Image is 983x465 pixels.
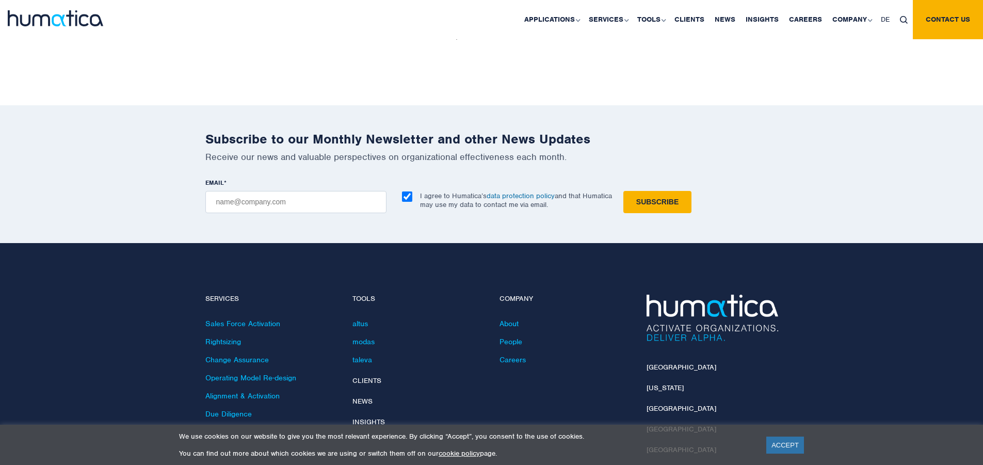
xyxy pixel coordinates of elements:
[352,295,484,303] h4: Tools
[205,191,386,213] input: name@company.com
[205,337,241,346] a: Rightsizing
[352,397,373,406] a: News
[499,337,522,346] a: People
[499,355,526,364] a: Careers
[352,355,372,364] a: taleva
[647,363,716,372] a: [GEOGRAPHIC_DATA]
[205,409,252,419] a: Due Diligence
[900,16,908,24] img: search_icon
[420,191,612,209] p: I agree to Humatica’s and that Humatica may use my data to contact me via email.
[205,151,778,163] p: Receive our news and valuable perspectives on organizational effectiveness each month.
[499,319,519,328] a: About
[647,404,716,413] a: [GEOGRAPHIC_DATA]
[205,355,269,364] a: Change Assurance
[647,383,684,392] a: [US_STATE]
[881,15,890,24] span: DE
[205,295,337,303] h4: Services
[352,376,381,385] a: Clients
[499,295,631,303] h4: Company
[439,449,480,458] a: cookie policy
[647,295,778,341] img: Humatica
[205,131,778,147] h2: Subscribe to our Monthly Newsletter and other News Updates
[352,319,368,328] a: altus
[402,191,412,202] input: I agree to Humatica’sdata protection policyand that Humatica may use my data to contact me via em...
[179,449,753,458] p: You can find out more about which cookies we are using or switch them off on our page.
[179,432,753,441] p: We use cookies on our website to give you the most relevant experience. By clicking “Accept”, you...
[352,337,375,346] a: modas
[205,391,280,400] a: Alignment & Activation
[205,179,224,187] span: EMAIL
[205,319,280,328] a: Sales Force Activation
[766,437,804,454] a: ACCEPT
[623,191,691,213] input: Subscribe
[352,418,385,426] a: Insights
[8,10,103,26] img: logo
[487,191,555,200] a: data protection policy
[205,373,296,382] a: Operating Model Re-design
